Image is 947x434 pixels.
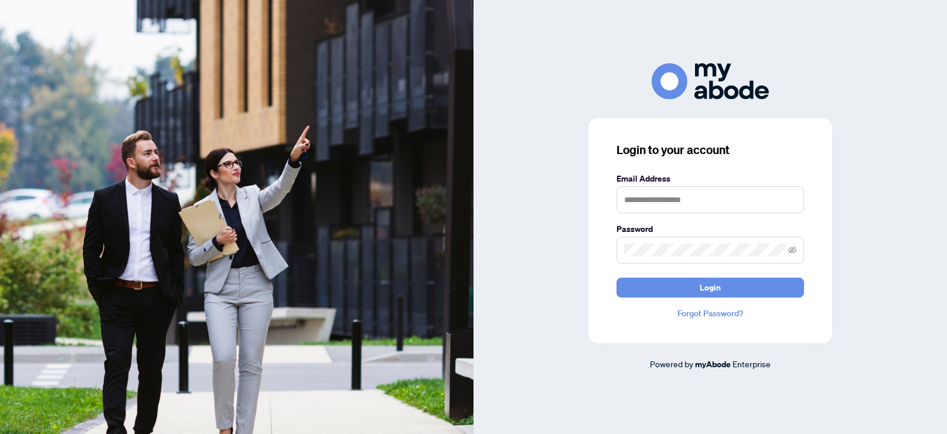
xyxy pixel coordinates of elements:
[733,358,771,369] span: Enterprise
[650,358,693,369] span: Powered by
[616,142,804,158] h3: Login to your account
[652,63,769,99] img: ma-logo
[695,358,731,371] a: myAbode
[616,223,804,235] label: Password
[700,278,721,297] span: Login
[616,278,804,298] button: Login
[616,172,804,185] label: Email Address
[788,246,796,254] span: eye-invisible
[616,307,804,320] a: Forgot Password?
